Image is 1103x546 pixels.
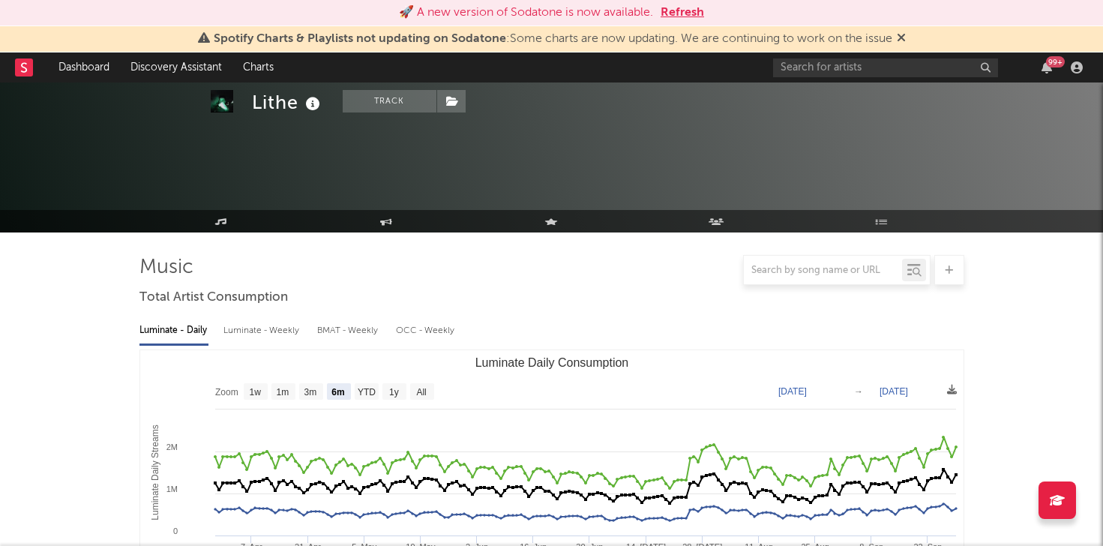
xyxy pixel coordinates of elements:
text: 1m [276,387,289,397]
text: 0 [172,526,177,535]
div: Luminate - Weekly [223,318,302,343]
button: 99+ [1042,61,1052,73]
div: Lithe [252,90,324,115]
div: OCC - Weekly [396,318,456,343]
span: Total Artist Consumption [139,289,288,307]
text: → [854,386,863,397]
text: Zoom [215,387,238,397]
text: All [416,387,426,397]
text: Luminate Daily Consumption [475,356,628,369]
button: Refresh [661,4,704,22]
text: 1w [249,387,261,397]
div: Luminate - Daily [139,318,208,343]
span: Dismiss [897,33,906,45]
span: Spotify Charts & Playlists not updating on Sodatone [214,33,506,45]
div: BMAT - Weekly [317,318,381,343]
text: 2M [166,442,177,451]
a: Discovery Assistant [120,52,232,82]
div: 🚀 A new version of Sodatone is now available. [399,4,653,22]
text: [DATE] [778,386,807,397]
a: Dashboard [48,52,120,82]
text: 3m [304,387,316,397]
text: YTD [357,387,375,397]
text: [DATE] [880,386,908,397]
a: Charts [232,52,284,82]
span: : Some charts are now updating. We are continuing to work on the issue [214,33,892,45]
div: 99 + [1046,56,1065,67]
text: Luminate Daily Streams [149,424,160,520]
text: 6m [331,387,344,397]
input: Search for artists [773,58,998,77]
input: Search by song name or URL [744,265,902,277]
button: Track [343,90,436,112]
text: 1M [166,484,177,493]
text: 1y [389,387,399,397]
